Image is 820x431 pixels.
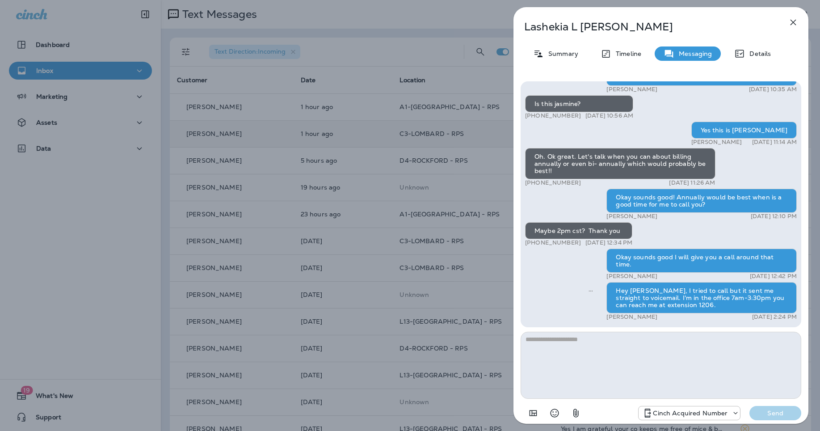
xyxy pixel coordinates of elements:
[752,139,797,146] p: [DATE] 11:14 AM
[524,21,768,33] p: Lashekia L [PERSON_NAME]
[585,112,633,119] p: [DATE] 10:56 AM
[546,404,563,422] button: Select an emoji
[606,213,657,220] p: [PERSON_NAME]
[691,122,797,139] div: Yes this is [PERSON_NAME]
[606,273,657,280] p: [PERSON_NAME]
[639,408,740,418] div: +1 (224) 344-8646
[674,50,712,57] p: Messaging
[606,86,657,93] p: [PERSON_NAME]
[525,179,581,186] p: [PHONE_NUMBER]
[749,86,797,93] p: [DATE] 10:35 AM
[669,179,715,186] p: [DATE] 11:26 AM
[606,313,657,321] p: [PERSON_NAME]
[525,222,632,239] div: Maybe 2pm cst? Thank you
[653,410,727,417] p: Cinch Acquired Number
[606,249,797,273] div: Okay sounds good I will give you a call around that time.
[589,286,593,294] span: Sent
[606,282,797,313] div: Hey [PERSON_NAME], I tried to call but it sent me straight to voicemail. I'm in the office 7am-3:...
[691,139,742,146] p: [PERSON_NAME]
[585,239,632,246] p: [DATE] 12:34 PM
[524,404,542,422] button: Add in a premade template
[611,50,641,57] p: Timeline
[525,112,581,119] p: [PHONE_NUMBER]
[752,313,797,321] p: [DATE] 2:24 PM
[750,273,797,280] p: [DATE] 12:42 PM
[745,50,771,57] p: Details
[544,50,578,57] p: Summary
[525,95,633,112] div: Is this jasmine?
[606,189,797,213] div: Okay sounds good! Annually would be best when is a good time for me to call you?
[525,239,581,246] p: [PHONE_NUMBER]
[751,213,797,220] p: [DATE] 12:10 PM
[525,148,715,179] div: Oh. Ok great. Let's talk when you can about billing annually or even bi- annually which would pro...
